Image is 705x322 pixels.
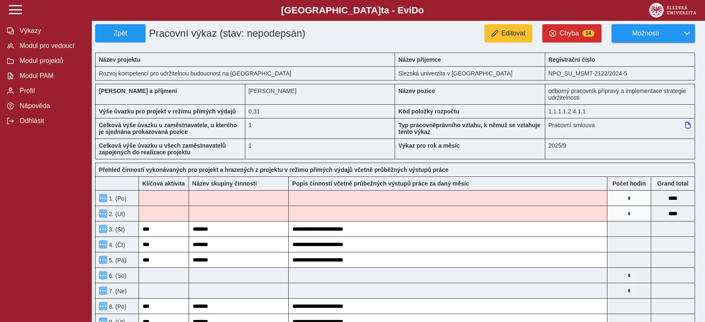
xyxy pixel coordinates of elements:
b: Celková výše úvazku u zaměstnavatele, u kterého je sjednána prokazovaná pozice [99,122,237,135]
div: 2,48 h / den. 12,4 h / týden. [245,104,395,118]
b: Typ pracovněprávního vztahu, k němuž se vztahuje tento výkaz [398,122,541,135]
b: Výkaz pro rok a měsíc [398,142,460,149]
span: Nápověda [17,102,85,110]
button: Menu [99,225,107,233]
span: Možnosti [619,30,672,37]
span: Odhlásit [17,117,85,125]
span: 7. (Ne) [107,288,127,294]
div: odborný pracovník přípravy a implementace strategie udržitelnosti [545,84,695,104]
span: t [381,5,384,15]
span: 3. (St) [107,226,125,233]
span: Modul pro vedoucí [17,42,85,50]
b: Počet hodin [607,180,651,187]
b: Celková výše úvazku u všech zaměstnavatelů zapojených do realizace projektu [99,142,226,156]
button: Menu [99,302,107,310]
span: 4. (Čt) [107,241,125,248]
button: Chyba14 [542,24,602,43]
span: 5. (Pá) [107,257,126,264]
b: Kód položky rozpočtu [398,108,459,115]
span: 1. (Po) [107,195,126,202]
button: Menu [99,271,107,279]
span: Chyba [559,30,579,37]
button: Menu [99,240,107,249]
div: 1.1.1.1.2.4.1.1 [545,104,695,118]
b: Název projektu [99,56,141,63]
b: Klíčová aktivita [142,180,185,187]
b: Suma za den přes všechny výkazy [651,180,695,187]
button: Menu [99,256,107,264]
div: Rozvoj kompetencí pro udržitelnou budoucnost na [GEOGRAPHIC_DATA] [95,66,395,80]
b: [PERSON_NAME] a příjmení [99,88,177,94]
span: 6. (So) [107,272,126,279]
button: Menu [99,194,107,202]
b: Popis činností včetně průbežných výstupů práce za daný měsíc [292,180,469,187]
b: Název skupiny činností [192,180,257,187]
span: 2. (Út) [107,211,125,217]
b: Název příjemce [398,56,441,63]
div: 2025/9 [545,138,695,159]
button: Menu [99,209,107,218]
span: Zpět [99,30,142,37]
b: Registrační číslo [549,56,595,63]
button: Zpět [95,24,146,43]
h1: Pracovní výkaz (stav: nepodepsán) [146,24,348,43]
img: logo_web_su.png [649,3,696,18]
span: Profil [17,87,85,95]
span: Výkazy [17,27,85,35]
b: Přehled činností vykonávaných pro projekt a hrazených z projektu v režimu přímých výdajů včetně p... [99,166,448,173]
div: NPO_SU_MSMT-2122/2024-5 [545,66,695,80]
button: Možnosti [612,24,679,43]
button: Editovat [484,24,533,43]
span: 14 [582,30,594,37]
div: 1 [245,118,395,138]
b: Výše úvazku pro projekt v režimu přímých výdajů [99,108,236,115]
div: Slezská univerzita v [GEOGRAPHIC_DATA] [395,66,545,80]
span: Modul projektů [17,57,85,65]
span: Modul PAM [17,72,85,80]
span: D [411,5,418,15]
button: Menu [99,287,107,295]
div: [PERSON_NAME] [245,84,395,104]
div: Pracovní smlouva [545,118,695,138]
b: [GEOGRAPHIC_DATA] a - Evi [25,5,680,16]
div: 1 [245,138,395,159]
span: o [418,5,424,15]
span: Editovat [501,30,526,37]
span: 8. (Po) [107,303,126,310]
b: Název pozice [398,88,435,94]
